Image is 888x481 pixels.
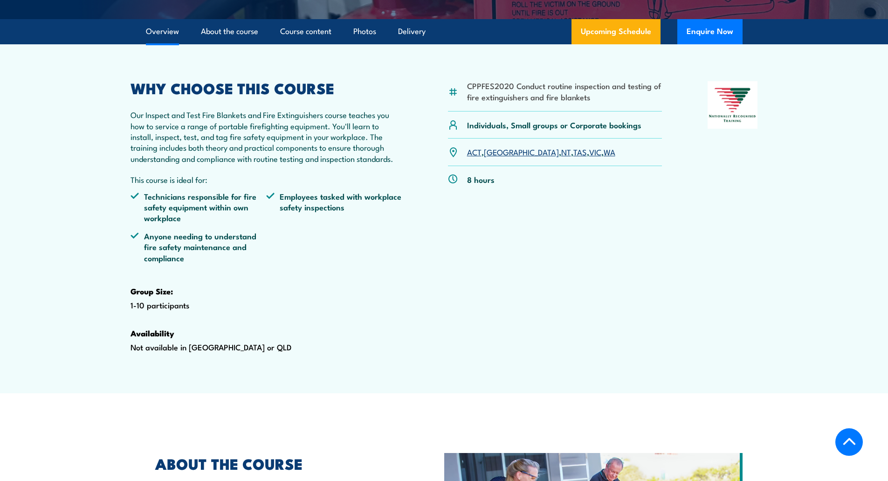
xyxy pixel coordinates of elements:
strong: Group Size: [131,285,173,297]
li: Employees tasked with workplace safety inspections [266,191,402,223]
div: 1-10 participants Not available in [GEOGRAPHIC_DATA] or QLD [131,81,403,382]
p: Individuals, Small groups or Corporate bookings [467,119,641,130]
li: Technicians responsible for fire safety equipment within own workplace [131,191,267,223]
a: Upcoming Schedule [571,19,661,44]
a: [GEOGRAPHIC_DATA] [484,146,559,157]
li: CPPFES2020 Conduct routine inspection and testing of fire extinguishers and fire blankets [467,80,662,102]
p: , , , , , [467,146,615,157]
a: Delivery [398,19,426,44]
a: TAS [573,146,587,157]
a: Overview [146,19,179,44]
a: NT [561,146,571,157]
a: Photos [353,19,376,44]
strong: Availability [131,327,174,339]
a: Course content [280,19,331,44]
button: Enquire Now [677,19,743,44]
img: Nationally Recognised Training logo. [708,81,758,129]
a: WA [604,146,615,157]
p: Our Inspect and Test Fire Blankets and Fire Extinguishers course teaches you how to service a ran... [131,109,403,164]
a: About the course [201,19,258,44]
li: Anyone needing to understand fire safety maintenance and compliance [131,230,267,263]
p: 8 hours [467,174,495,185]
p: This course is ideal for: [131,174,403,185]
h2: ABOUT THE COURSE [155,457,401,470]
a: ACT [467,146,482,157]
a: VIC [589,146,601,157]
h2: WHY CHOOSE THIS COURSE [131,81,403,94]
